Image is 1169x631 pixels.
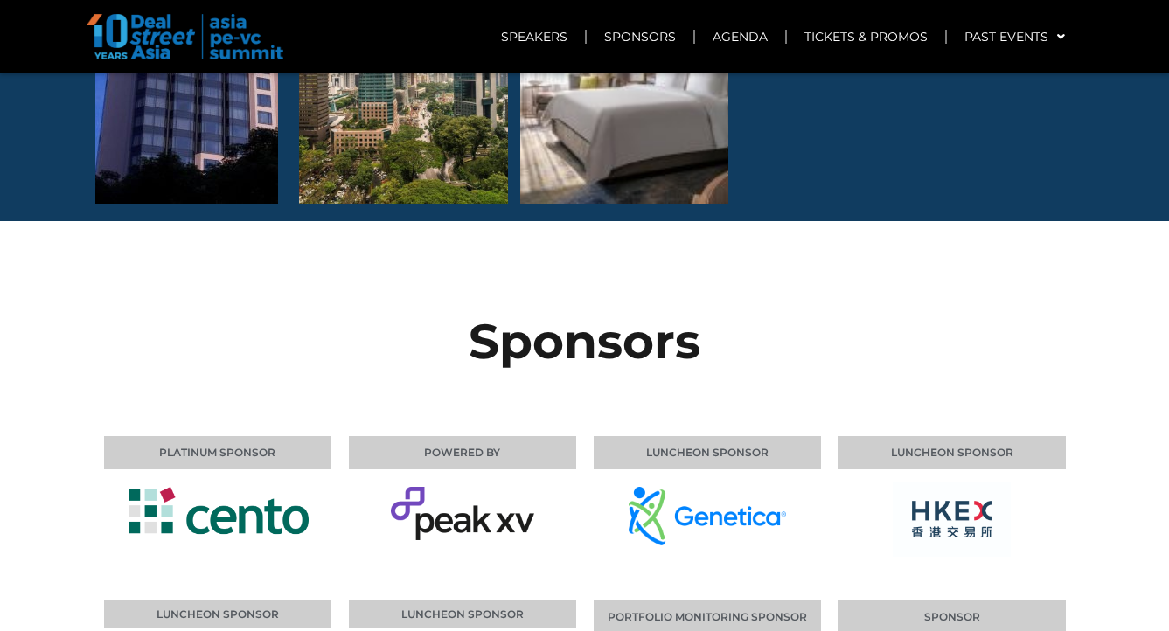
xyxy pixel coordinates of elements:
a: SPONSORS [587,17,693,57]
span: LUNCHEON SPONSOR [891,446,1013,459]
h4: LUNCHEON SPONSOR [602,445,812,461]
h4: POWERED BY [358,445,567,461]
a: SPEAKERS [484,17,585,57]
a: AGENDA [695,17,785,57]
h4: SPONSOR [847,609,1057,625]
a: TICKETS & PROMOS [787,17,945,57]
h3: Sponsors [108,317,1061,365]
h4: Luncheon Sponsor [113,609,323,620]
h4: PLATINUM SPONSOR [113,445,323,461]
h4: Luncheon Sponsor [358,609,567,620]
h4: PORTFOLIO MONITORING SPONSOR [602,609,812,625]
a: PAST EVENTS [947,17,1082,57]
